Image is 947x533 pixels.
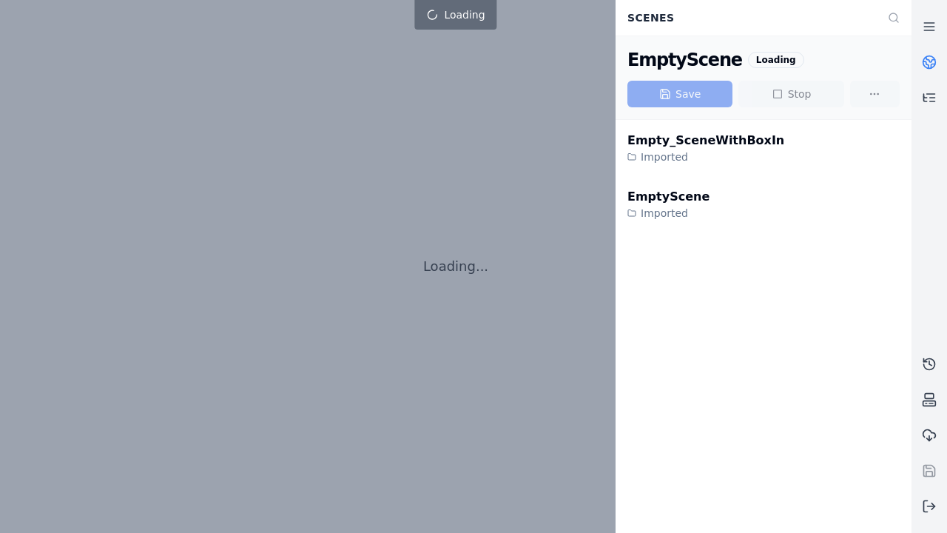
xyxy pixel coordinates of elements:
span: Loading [444,7,485,22]
div: Empty_SceneWithBoxIn [627,132,784,150]
div: EmptyScene [627,48,742,72]
div: Imported [627,206,710,221]
div: EmptyScene [627,188,710,206]
div: Loading [748,52,804,68]
div: Imported [627,150,784,164]
p: Loading... [423,256,488,277]
div: Scenes [619,4,879,32]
